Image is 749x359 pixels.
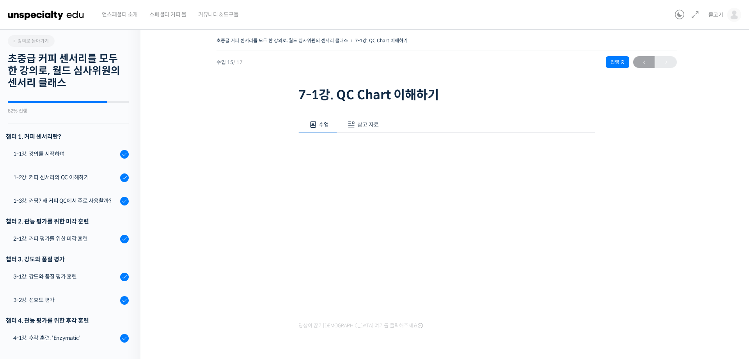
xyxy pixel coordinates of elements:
[357,121,379,128] span: 참고 자료
[13,173,118,182] div: 1-2강. 커피 센서리의 QC 이해하기
[8,109,129,113] div: 82% 진행
[633,56,655,68] a: ←이전
[606,56,629,68] div: 진행 중
[13,272,118,281] div: 3-1강. 강도와 품질 평가 훈련
[6,254,129,264] div: 챕터 3. 강도와 품질 평가
[708,11,723,18] span: 물고기
[217,38,348,43] a: 초중급 커피 센서리를 모두 한 강의로, 월드 심사위원의 센서리 클래스
[355,38,408,43] a: 7-1강. QC Chart 이해하기
[8,53,129,89] h2: 초중급 커피 센서리를 모두 한 강의로, 월드 심사위원의 센서리 클래스
[13,150,118,158] div: 1-1강. 강의를 시작하며
[298,323,423,329] span: 영상이 끊기[DEMOGRAPHIC_DATA] 여기를 클릭해주세요
[8,35,55,47] a: 강의로 돌아가기
[13,296,118,304] div: 3-2강. 선호도 평가
[6,315,129,326] div: 챕터 4. 관능 평가를 위한 후각 훈련
[6,216,129,227] div: 챕터 2. 관능 평가를 위한 미각 훈련
[13,196,118,205] div: 1-3강. 커핑? 왜 커피 QC에서 주로 사용할까?
[319,121,329,128] span: 수업
[13,234,118,243] div: 2-1강. 커피 평가를 위한 미각 훈련
[13,334,118,342] div: 4-1강. 후각 훈련: 'Enzymatic'
[633,57,655,68] span: ←
[298,88,595,102] h1: 7-1강. QC Chart 이해하기
[6,131,129,142] h3: 챕터 1. 커피 센서리란?
[233,59,243,66] span: / 17
[12,38,49,44] span: 강의로 돌아가기
[217,60,243,65] span: 수업 15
